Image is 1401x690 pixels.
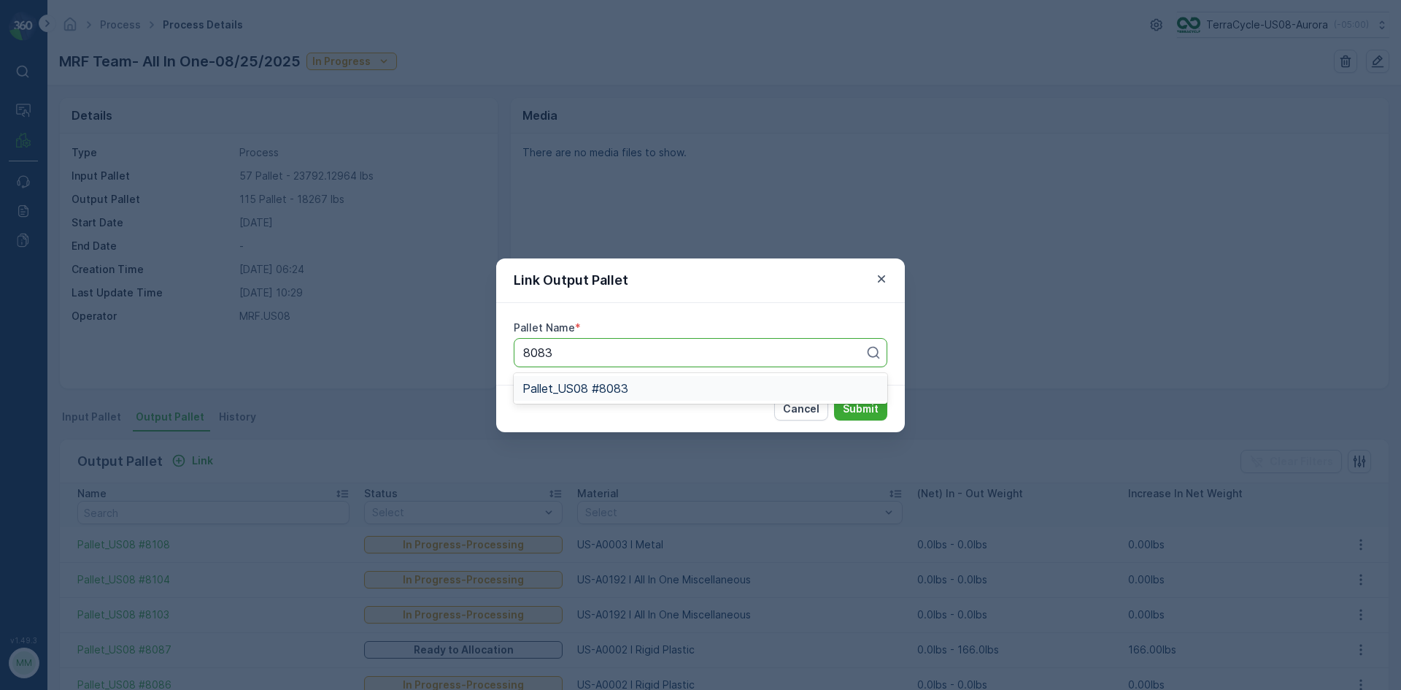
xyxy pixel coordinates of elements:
button: Cancel [774,397,828,421]
button: Submit [834,397,887,421]
p: Link Output Pallet [514,270,628,291]
span: Pallet_US08 #8083 [522,382,628,395]
p: Cancel [783,402,819,416]
label: Pallet Name [514,321,575,334]
p: Submit [843,402,879,416]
